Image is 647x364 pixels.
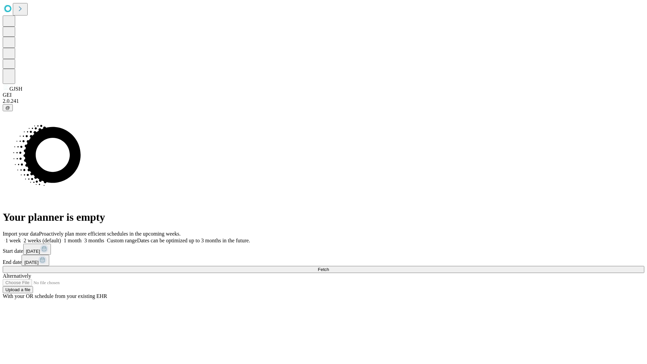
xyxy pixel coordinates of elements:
button: [DATE] [22,255,49,266]
button: Fetch [3,266,644,273]
span: Import your data [3,231,39,237]
h1: Your planner is empty [3,211,644,223]
span: [DATE] [26,249,40,254]
span: Custom range [107,238,137,243]
span: [DATE] [24,260,38,265]
span: Alternatively [3,273,31,279]
span: 2 weeks (default) [24,238,61,243]
button: Upload a file [3,286,33,293]
span: GJSH [9,86,22,92]
span: Proactively plan more efficient schedules in the upcoming weeks. [39,231,181,237]
div: End date [3,255,644,266]
button: @ [3,104,13,111]
div: GEI [3,92,644,98]
span: 1 month [64,238,82,243]
span: @ [5,105,10,110]
span: 3 months [84,238,104,243]
span: Dates can be optimized up to 3 months in the future. [137,238,250,243]
span: Fetch [318,267,329,272]
div: Start date [3,244,644,255]
button: [DATE] [23,244,51,255]
span: 1 week [5,238,21,243]
div: 2.0.241 [3,98,644,104]
span: With your OR schedule from your existing EHR [3,293,107,299]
